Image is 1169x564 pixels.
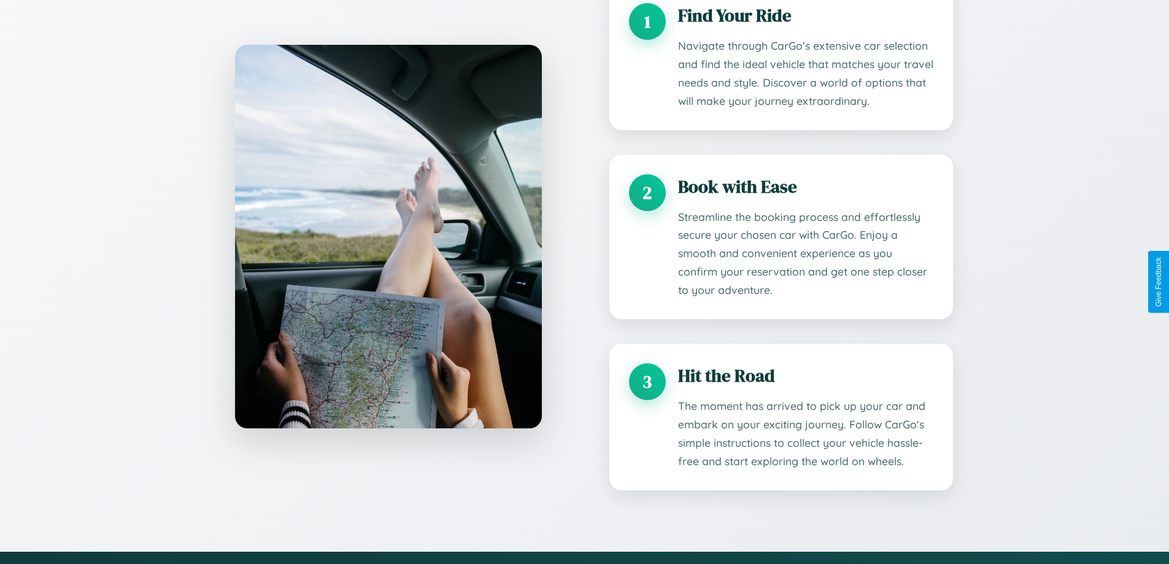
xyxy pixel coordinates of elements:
div: 1 [629,3,666,40]
div: 2 [629,174,666,211]
div: 3 [629,363,666,400]
div: Give Feedback [1154,257,1163,307]
p: Navigate through CarGo's extensive car selection and find the ideal vehicle that matches your tra... [678,37,933,110]
h3: Find Your Ride [678,3,933,28]
p: The moment has arrived to pick up your car and embark on your exciting journey. Follow CarGo's si... [678,397,933,471]
h3: Hit the Road [678,363,933,388]
h3: Book with Ease [678,174,933,199]
img: CarGo map interface [235,45,542,428]
p: Streamline the booking process and effortlessly secure your chosen car with CarGo. Enjoy a smooth... [678,208,933,300]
